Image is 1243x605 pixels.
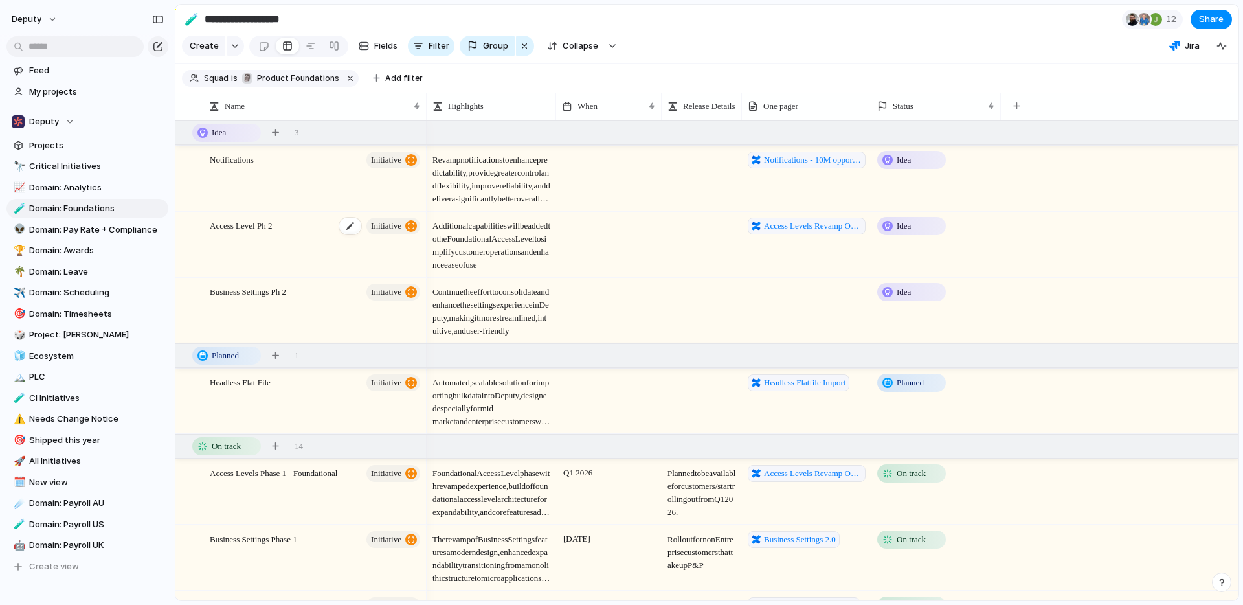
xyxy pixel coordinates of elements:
a: 🏔️PLC [6,367,168,387]
a: 🏆Domain: Awards [6,241,168,260]
span: Deputy [29,115,59,128]
button: deputy [6,9,64,30]
span: Notifications [210,152,254,166]
a: 🎯Domain: Timesheets [6,304,168,324]
span: Domain: Pay Rate + Compliance [29,223,164,236]
span: CI Initiatives [29,392,164,405]
button: 🔭 [12,160,25,173]
div: 🧪 [14,517,23,532]
a: 📈Domain: Analytics [6,178,168,198]
a: Business Settings 2.0 [748,531,840,548]
button: Create view [6,557,168,576]
a: Access Levels Revamp One Pager [748,465,866,482]
button: initiative [366,218,420,234]
span: The revamp of Business Settings features a modern design, enhanced expandability transitioning fr... [427,526,555,585]
span: Domain: Awards [29,244,164,257]
a: Access Levels Revamp One Pager [748,218,866,234]
span: Foundational Access Level phase with revamped experience, build of foundational access level arch... [427,460,555,519]
button: ☄️ [12,497,25,510]
span: Notifications - 10M opportunities a day to delight customers [764,154,862,166]
button: 🧪 [12,518,25,531]
a: Feed [6,61,168,80]
a: 🧪Domain: Foundations [6,199,168,218]
span: Create view [29,560,79,573]
div: 👽 [14,222,23,237]
div: 🌴Domain: Leave [6,262,168,282]
span: All Initiatives [29,455,164,468]
div: 🧪 [14,201,23,216]
span: PLC [29,371,164,383]
a: Headless Flatfile Import [748,374,849,391]
span: One pager [763,100,798,113]
div: 🧊 [14,348,23,363]
span: Filter [429,40,449,52]
button: 🏆 [12,244,25,257]
button: 👽 [12,223,25,236]
span: Business Settings 2.0 [764,533,836,546]
span: is [231,73,238,84]
span: On track [897,533,926,546]
span: deputy [12,13,41,26]
button: 🎯 [12,308,25,321]
a: ✈️Domain: Scheduling [6,283,168,302]
span: Continue the effort to consolidate and enhance the settings experience in Deputy, making it more ... [427,279,555,337]
span: Access Levels Revamp One Pager [764,467,862,480]
span: Roll out for non Entreprise customers that take up P&P [662,526,741,572]
a: ⚠️Needs Change Notice [6,409,168,429]
span: On track [212,440,241,453]
span: Needs Change Notice [29,413,164,426]
button: Deputy [6,112,168,131]
span: Squad [204,73,229,84]
span: Q1 2026 [560,465,596,481]
button: ⚠️ [12,413,25,426]
span: Access Level Ph 2 [210,218,272,233]
span: Idea [897,154,911,166]
span: Additional capabilities will be added to the Foundational Access Level to simplify customer opera... [427,212,555,271]
div: 🎯Shipped this year [6,431,168,450]
button: ✈️ [12,286,25,299]
span: Domain: Payroll US [29,518,164,531]
span: Domain: Foundations [29,202,164,215]
span: Release Details [683,100,735,113]
span: Business Settings Ph 2 [210,284,286,299]
div: 🧪 [14,391,23,405]
a: 🧪Domain: Payroll US [6,515,168,534]
span: Access Levels Phase 1 - Foundational [210,465,337,480]
a: 🚀All Initiatives [6,451,168,471]
div: 🗓️ [14,475,23,490]
span: Jira [1185,40,1200,52]
span: On track [897,467,926,480]
button: 🧪 [181,9,202,30]
span: Headless Flatfile Import [764,376,845,389]
button: 🗓️ [12,476,25,489]
button: 🧪 [12,202,25,215]
a: 🤖Domain: Payroll UK [6,536,168,555]
span: Collapse [563,40,598,52]
div: ✈️ [14,286,23,301]
a: 🔭Critical Initiatives [6,157,168,176]
button: initiative [366,284,420,301]
button: 📈 [12,181,25,194]
div: 📈 [14,180,23,195]
span: Planned [897,376,924,389]
span: Product Foundations [257,73,339,84]
a: Notifications - 10M opportunities a day to delight customers [748,152,866,168]
div: 🗓️New view [6,473,168,492]
button: initiative [366,465,420,482]
span: initiative [371,374,401,392]
div: 🔭 [14,159,23,174]
div: ☄️Domain: Payroll AU [6,494,168,513]
span: Planned to be available for customers / start rolling out from Q1 2026. [662,460,741,519]
span: Domain: Timesheets [29,308,164,321]
span: Domain: Scheduling [29,286,164,299]
span: initiative [371,151,401,169]
button: 🗿Product Foundations [239,71,342,86]
button: Add filter [365,69,431,87]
